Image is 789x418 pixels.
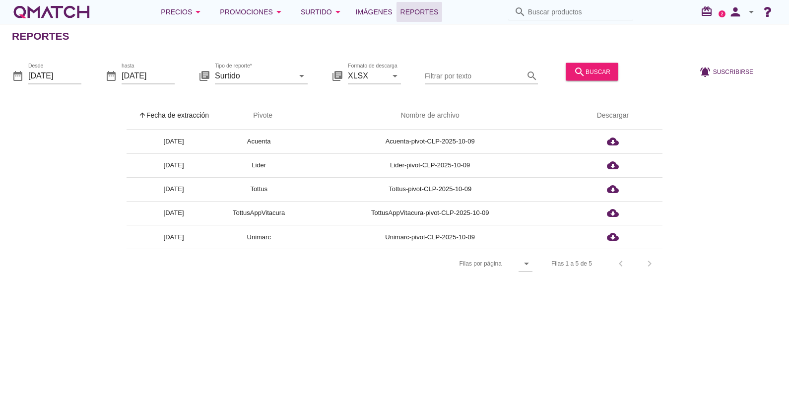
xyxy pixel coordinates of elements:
i: arrow_drop_down [332,6,344,18]
span: Imágenes [356,6,393,18]
div: buscar [574,66,610,77]
i: search [514,6,526,18]
div: Promociones [220,6,285,18]
i: search [574,66,586,77]
i: arrow_drop_down [192,6,204,18]
input: Filtrar por texto [425,68,524,83]
td: TottusAppVitacura-pivot-CLP-2025-10-09 [297,201,563,225]
input: hasta [122,68,175,83]
a: Imágenes [352,2,396,22]
td: Unimarc-pivot-CLP-2025-10-09 [297,225,563,249]
th: Fecha de extracción: Sorted ascending. Activate to sort descending. [127,102,221,130]
i: library_books [198,70,210,81]
i: cloud_download [607,183,619,195]
td: [DATE] [127,177,221,201]
input: Buscar productos [528,4,627,20]
h2: Reportes [12,28,69,44]
i: arrow_drop_down [389,70,401,81]
th: Nombre de archivo: Not sorted. [297,102,563,130]
i: arrow_upward [138,111,146,119]
i: notifications_active [699,66,713,77]
span: Suscribirse [713,67,753,76]
span: Reportes [400,6,439,18]
td: [DATE] [127,153,221,177]
input: Formato de descarga [348,68,387,83]
i: library_books [331,70,343,81]
button: Suscribirse [691,63,761,80]
i: arrow_drop_down [745,6,757,18]
td: [DATE] [127,130,221,153]
td: Lider-pivot-CLP-2025-10-09 [297,153,563,177]
a: 2 [719,10,725,17]
td: Unimarc [221,225,297,249]
th: Pivote: Not sorted. Activate to sort ascending. [221,102,297,130]
i: arrow_drop_down [521,258,532,270]
i: arrow_drop_down [296,70,308,81]
div: Precios [161,6,204,18]
i: person [725,5,745,19]
a: white-qmatch-logo [12,2,91,22]
a: Reportes [396,2,443,22]
div: Filas por página [360,249,532,278]
i: cloud_download [607,231,619,243]
td: Tottus-pivot-CLP-2025-10-09 [297,177,563,201]
i: arrow_drop_down [273,6,285,18]
text: 2 [721,11,723,16]
td: Acuenta-pivot-CLP-2025-10-09 [297,130,563,153]
i: cloud_download [607,159,619,171]
th: Descargar: Not sorted. [563,102,662,130]
button: Precios [153,2,212,22]
td: Acuenta [221,130,297,153]
i: search [526,70,538,81]
td: TottusAppVitacura [221,201,297,225]
td: Lider [221,153,297,177]
i: date_range [105,70,117,81]
td: [DATE] [127,225,221,249]
input: Tipo de reporte* [215,68,294,83]
button: Promociones [212,2,293,22]
td: Tottus [221,177,297,201]
input: Desde [28,68,81,83]
td: [DATE] [127,201,221,225]
i: date_range [12,70,24,81]
div: Surtido [301,6,344,18]
button: Surtido [293,2,352,22]
div: Filas 1 a 5 de 5 [551,259,592,268]
i: cloud_download [607,136,619,147]
button: buscar [566,63,618,80]
i: redeem [701,5,717,17]
i: cloud_download [607,207,619,219]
